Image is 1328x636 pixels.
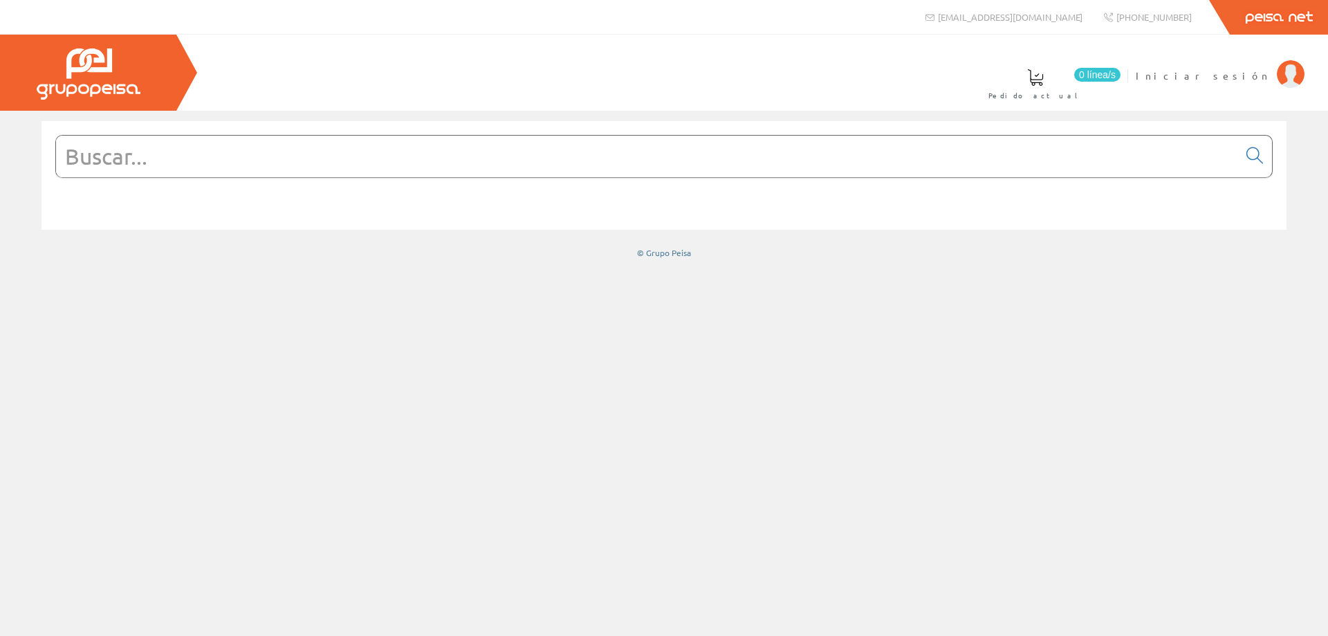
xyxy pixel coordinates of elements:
[1116,11,1192,23] span: [PHONE_NUMBER]
[988,89,1082,102] span: Pedido actual
[1074,68,1120,82] span: 0 línea/s
[37,48,140,100] img: Grupo Peisa
[41,247,1286,259] div: © Grupo Peisa
[1136,69,1270,82] span: Iniciar sesión
[56,136,1238,177] input: Buscar...
[938,11,1082,23] span: [EMAIL_ADDRESS][DOMAIN_NAME]
[1136,57,1304,71] a: Iniciar sesión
